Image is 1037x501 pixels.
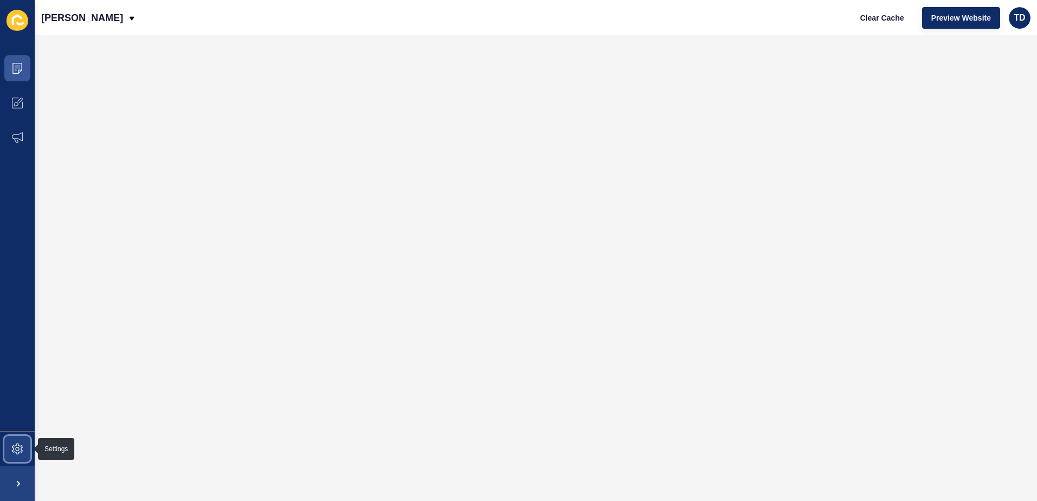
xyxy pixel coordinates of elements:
span: TD [1014,12,1025,23]
span: Clear Cache [860,12,904,23]
p: [PERSON_NAME] [41,4,123,31]
div: Settings [44,445,68,453]
button: Preview Website [922,7,1000,29]
button: Clear Cache [851,7,913,29]
span: Preview Website [931,12,991,23]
